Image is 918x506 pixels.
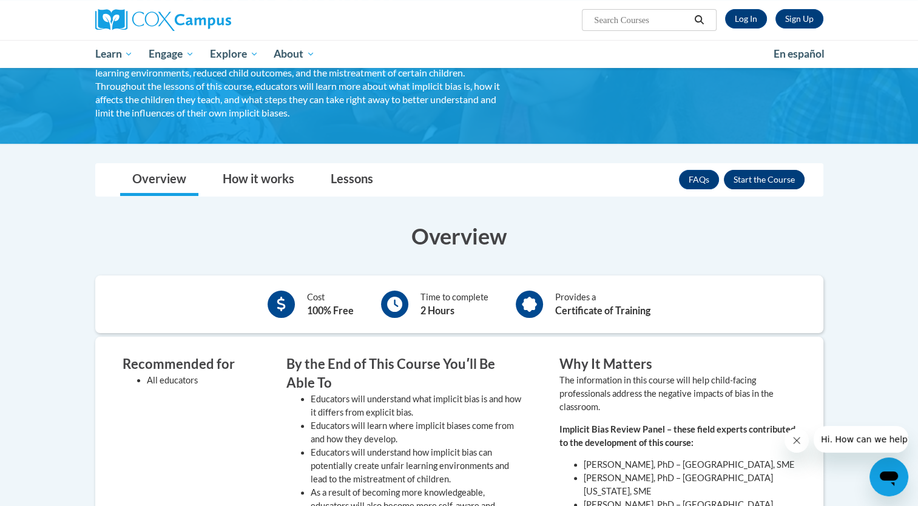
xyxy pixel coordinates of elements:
[266,40,323,68] a: About
[307,291,354,318] div: Cost
[724,170,805,189] button: Enroll
[202,40,266,68] a: Explore
[555,305,650,316] b: Certificate of Training
[555,291,650,318] div: Provides a
[87,40,141,68] a: Learn
[559,424,795,448] strong: Implicit Bias Review Panel – these field experts contributed to the development of this course:
[814,426,908,453] iframe: Message from company
[120,164,198,196] a: Overview
[123,355,250,374] h3: Recommended for
[77,40,842,68] div: Main menu
[286,355,523,393] h3: By the End of This Course Youʹll Be Able To
[95,9,231,31] img: Cox Campus
[311,419,523,446] li: Educators will learn where implicit biases come from and how they develop.
[7,8,98,18] span: Hi. How can we help?
[785,428,809,453] iframe: Close message
[311,393,523,419] li: Educators will understand what implicit bias is and how it differs from explicit bias.
[319,164,385,196] a: Lessons
[95,47,133,61] span: Learn
[211,164,306,196] a: How it works
[690,13,708,27] button: Search
[95,221,823,251] h3: Overview
[679,170,719,189] a: FAQs
[725,9,767,29] a: Log In
[774,47,825,60] span: En español
[149,47,194,61] span: Engage
[307,305,354,316] b: 100% Free
[311,446,523,486] li: Educators will understand how implicit bias can potentially create unfair learning environments a...
[559,374,796,414] p: The information in this course will help child-facing professionals address the negative impacts ...
[420,291,488,318] div: Time to complete
[210,47,258,61] span: Explore
[775,9,823,29] a: Register
[147,374,250,387] li: All educators
[274,47,315,61] span: About
[593,13,690,27] input: Search Courses
[559,355,796,374] h3: Why It Matters
[420,305,454,316] b: 2 Hours
[584,458,796,471] li: [PERSON_NAME], PhD – [GEOGRAPHIC_DATA], SME
[766,41,832,67] a: En español
[95,9,326,31] a: Cox Campus
[141,40,202,68] a: Engage
[584,471,796,498] li: [PERSON_NAME], PhD – [GEOGRAPHIC_DATA][US_STATE], SME
[869,457,908,496] iframe: Button to launch messaging window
